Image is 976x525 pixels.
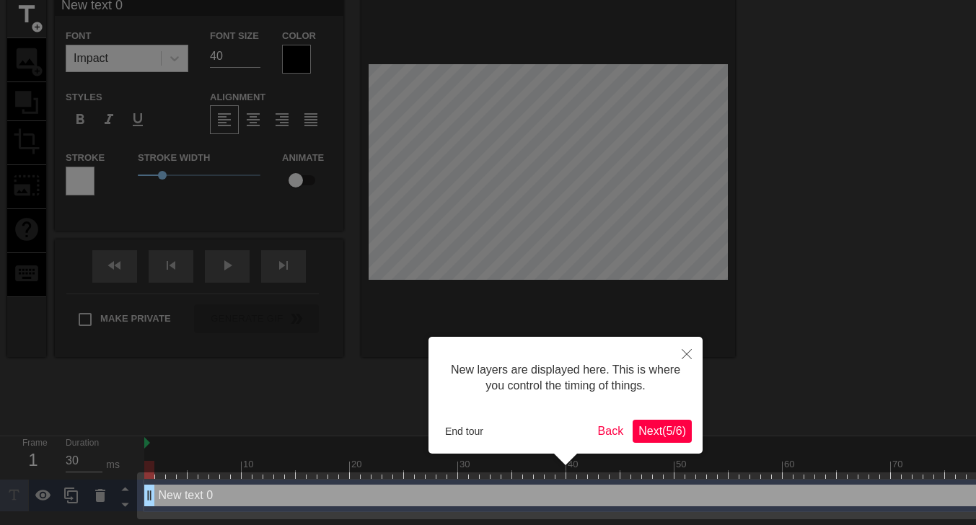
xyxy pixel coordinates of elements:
[633,420,692,443] button: Next
[592,420,630,443] button: Back
[671,337,703,370] button: Close
[638,425,686,437] span: Next ( 5 / 6 )
[439,348,692,409] div: New layers are displayed here. This is where you control the timing of things.
[439,420,489,442] button: End tour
